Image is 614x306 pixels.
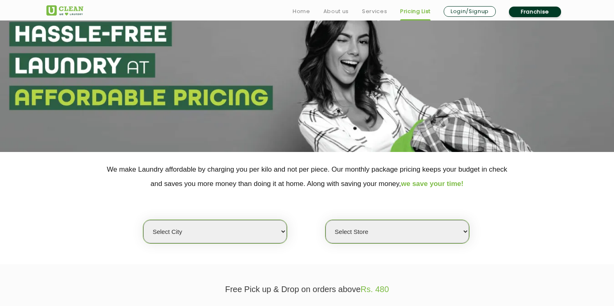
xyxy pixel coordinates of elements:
a: Franchise [509,7,561,17]
a: Login/Signup [444,6,496,17]
a: Services [362,7,387,16]
a: Pricing List [400,7,431,16]
p: Free Pick up & Drop on orders above [46,285,568,294]
p: We make Laundry affordable by charging you per kilo and not per piece. Our monthly package pricin... [46,162,568,191]
span: Rs. 480 [361,285,389,294]
a: Home [293,7,310,16]
span: we save your time! [401,180,463,188]
a: About us [323,7,349,16]
img: UClean Laundry and Dry Cleaning [46,5,83,16]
